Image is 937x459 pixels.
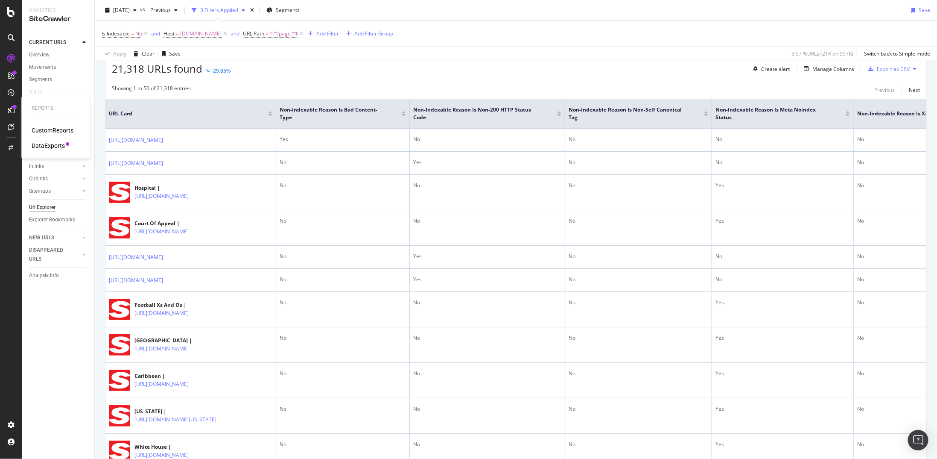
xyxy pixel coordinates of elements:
[29,50,88,59] a: Overview
[865,62,910,76] button: Export as CSV
[569,135,708,143] div: No
[569,159,708,166] div: No
[151,30,160,37] div: and
[874,85,895,95] button: Previous
[413,276,561,283] div: Yes
[134,408,254,415] div: [US_STATE] |
[134,372,226,380] div: Caribbean |
[29,246,80,264] a: DISAPPEARED URLS
[29,162,44,171] div: Inlinks
[151,29,160,38] button: and
[29,174,48,183] div: Outlinks
[134,192,189,200] a: [URL][DOMAIN_NAME]
[908,430,928,450] div: Open Intercom Messenger
[109,110,266,118] span: URL Card
[163,30,175,37] span: Host
[176,30,179,37] span: =
[29,271,88,280] a: Analysis Info
[109,299,130,320] img: main image
[276,6,300,14] span: Segments
[32,141,65,150] a: DataExports
[134,301,226,309] div: Football Xs And Os |
[32,105,79,112] div: Reports
[908,3,930,17] button: Save
[413,106,544,121] span: Non-Indexable Reason is Non-200 HTTP Status Code
[29,174,80,183] a: Outlinks
[715,334,850,342] div: Yes
[280,334,406,342] div: No
[135,28,142,40] span: No
[413,370,561,377] div: No
[29,233,54,242] div: NEW URLS
[569,405,708,413] div: No
[413,405,561,413] div: No
[29,75,52,84] div: Segments
[109,405,130,427] img: main image
[343,29,394,39] button: Add Filter Group
[112,85,191,95] div: Showing 1 to 50 of 21,318 entries
[102,30,130,37] span: Is Indexable
[231,30,239,37] div: and
[280,253,406,260] div: No
[715,405,850,413] div: Yes
[109,276,163,285] a: [URL][DOMAIN_NAME]
[715,182,850,189] div: Yes
[750,62,790,76] button: Create alert
[29,75,88,84] a: Segments
[29,38,80,47] a: CURRENT URLS
[169,50,181,57] div: Save
[864,50,930,57] div: Switch back to Simple mode
[715,276,850,283] div: No
[109,253,163,262] a: [URL][DOMAIN_NAME]
[32,126,73,135] div: CustomReports
[147,6,171,14] span: Previous
[134,184,226,192] div: Hospital |
[109,217,130,238] img: main image
[134,415,216,424] a: [URL][DOMAIN_NAME][US_STATE]
[569,182,708,189] div: No
[29,215,75,224] div: Explorer Bookmarks
[413,135,561,143] div: No
[131,30,134,37] span: =
[29,215,88,224] a: Explorer Bookmarks
[231,29,239,38] button: and
[29,203,55,212] div: Url Explorer
[29,246,72,264] div: DISAPPEARED URLS
[413,217,561,225] div: No
[280,217,406,225] div: No
[413,182,561,189] div: No
[413,253,561,260] div: Yes
[280,370,406,377] div: No
[134,344,189,353] a: [URL][DOMAIN_NAME]
[569,334,708,342] div: No
[280,276,406,283] div: No
[715,106,833,121] span: Non-Indexable Reason is Meta noindex Status
[29,88,42,97] div: Visits
[109,136,163,144] a: [URL][DOMAIN_NAME]
[569,217,708,225] div: No
[909,86,920,94] div: Next
[413,299,561,306] div: No
[211,67,231,74] div: -29.85%
[569,276,708,283] div: No
[569,253,708,260] div: No
[113,50,126,57] div: Apply
[791,50,853,57] div: 3.57 % URLs ( 21K on 597K )
[188,3,248,17] button: 3 Filters Applied
[147,3,181,17] button: Previous
[413,159,561,166] div: Yes
[29,233,80,242] a: NEW URLS
[715,299,850,306] div: Yes
[134,443,226,451] div: White House |
[715,217,850,225] div: Yes
[29,187,80,196] a: Sitemaps
[317,30,339,37] div: Add Filter
[29,7,88,14] div: Analytics
[569,441,708,448] div: No
[874,86,895,94] div: Previous
[180,28,222,40] span: [DOMAIN_NAME]
[355,30,394,37] div: Add Filter Group
[200,6,238,14] div: 3 Filters Applied
[243,30,264,37] span: URL Path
